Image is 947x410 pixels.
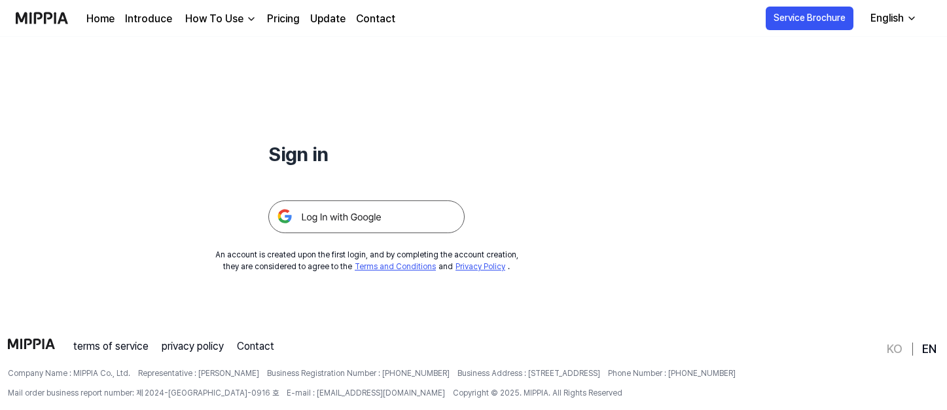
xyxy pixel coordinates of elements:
button: How To Use [183,11,257,27]
h1: Sign in [268,140,465,169]
span: Representative : [PERSON_NAME] [138,367,259,379]
div: How To Use [183,11,246,27]
a: privacy policy [162,339,224,354]
button: Service Brochure [766,7,853,30]
a: KO [887,341,902,357]
img: down [246,14,257,24]
a: Pricing [267,11,300,27]
img: 구글 로그인 버튼 [268,200,465,233]
span: Company Name : MIPPIA Co., Ltd. [8,367,130,379]
a: Privacy Policy [456,262,505,271]
a: Contact [237,339,274,354]
button: English [860,5,925,31]
div: An account is created upon the first login, and by completing the account creation, they are cons... [215,249,518,272]
a: Update [310,11,346,27]
span: E-mail : [EMAIL_ADDRESS][DOMAIN_NAME] [287,387,445,399]
span: Mail order business report number: 제 2024-[GEOGRAPHIC_DATA]-0916 호 [8,387,279,399]
span: Business Registration Number : [PHONE_NUMBER] [267,367,450,379]
span: Phone Number : [PHONE_NUMBER] [608,367,736,379]
a: Introduce [125,11,172,27]
a: EN [922,341,937,357]
span: Copyright © 2025. MIPPIA. All Rights Reserved [453,387,622,399]
a: Contact [356,11,395,27]
span: Business Address : [STREET_ADDRESS] [457,367,600,379]
a: Home [86,11,115,27]
img: logo [8,339,55,349]
div: English [868,10,906,26]
a: Terms and Conditions [355,262,436,271]
a: terms of service [73,339,149,354]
